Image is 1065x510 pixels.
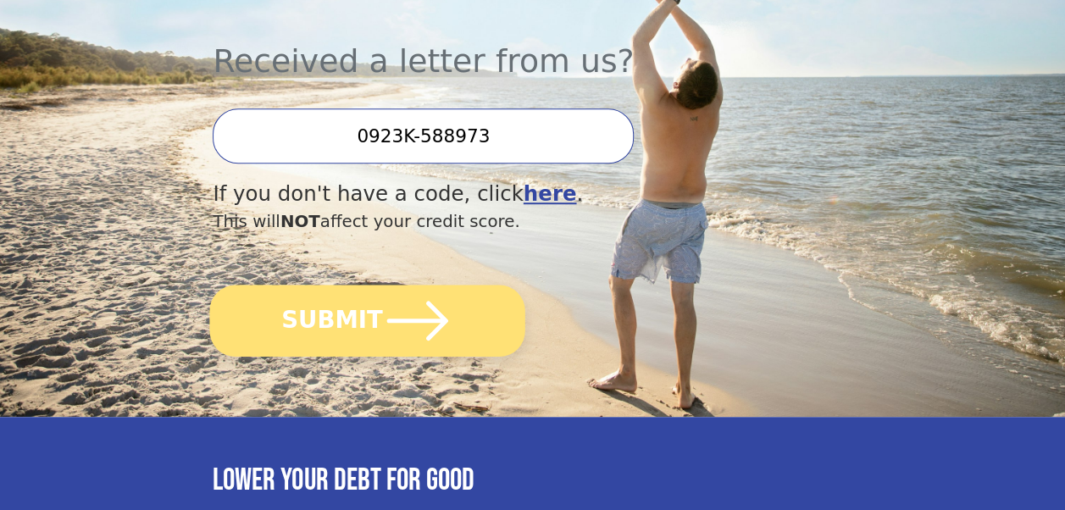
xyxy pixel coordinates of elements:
div: This will affect your credit score. [213,209,756,235]
button: SUBMIT [210,285,525,357]
span: NOT [280,212,320,231]
div: Received a letter from us? [213,8,756,86]
div: If you don't have a code, click . [213,179,756,210]
h3: Lower your debt for good [213,463,851,499]
a: here [524,181,577,206]
input: Enter your Offer Code: [213,108,634,164]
